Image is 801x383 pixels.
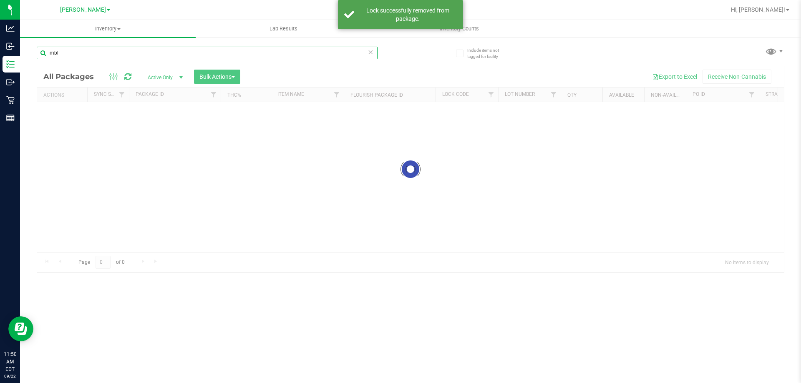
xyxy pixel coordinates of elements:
[37,47,378,59] input: Search Package ID, Item Name, SKU, Lot or Part Number...
[6,78,15,86] inline-svg: Outbound
[368,47,373,58] span: Clear
[6,114,15,122] inline-svg: Reports
[6,24,15,33] inline-svg: Analytics
[6,42,15,50] inline-svg: Inbound
[6,96,15,104] inline-svg: Retail
[20,20,196,38] a: Inventory
[8,316,33,341] iframe: Resource center
[731,6,785,13] span: Hi, [PERSON_NAME]!
[258,25,309,33] span: Lab Results
[60,6,106,13] span: [PERSON_NAME]
[6,60,15,68] inline-svg: Inventory
[196,20,371,38] a: Lab Results
[359,6,457,23] div: Lock successfully removed from package.
[20,25,196,33] span: Inventory
[4,350,16,373] p: 11:50 AM EDT
[4,373,16,379] p: 09/22
[467,47,509,60] span: Include items not tagged for facility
